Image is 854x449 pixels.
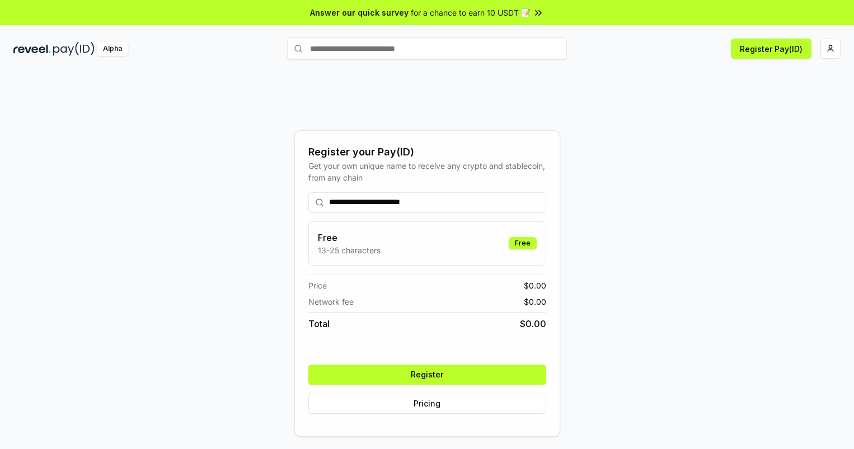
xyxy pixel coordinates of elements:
[308,365,546,385] button: Register
[308,144,546,160] div: Register your Pay(ID)
[411,7,531,18] span: for a chance to earn 10 USDT 📝
[308,317,330,330] span: Total
[308,296,354,308] span: Network fee
[318,244,381,256] p: 13-25 characters
[509,237,537,249] div: Free
[520,317,546,330] span: $ 0.00
[13,42,51,56] img: reveel_dark
[308,160,546,183] div: Get your own unique name to receive any crypto and stablecoin, from any chain
[524,296,546,308] span: $ 0.00
[731,39,811,59] button: Register Pay(ID)
[524,280,546,291] span: $ 0.00
[308,394,546,414] button: Pricing
[310,7,409,18] span: Answer our quick survey
[97,42,128,56] div: Alpha
[318,231,381,244] h3: Free
[53,42,95,56] img: pay_id
[308,280,327,291] span: Price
